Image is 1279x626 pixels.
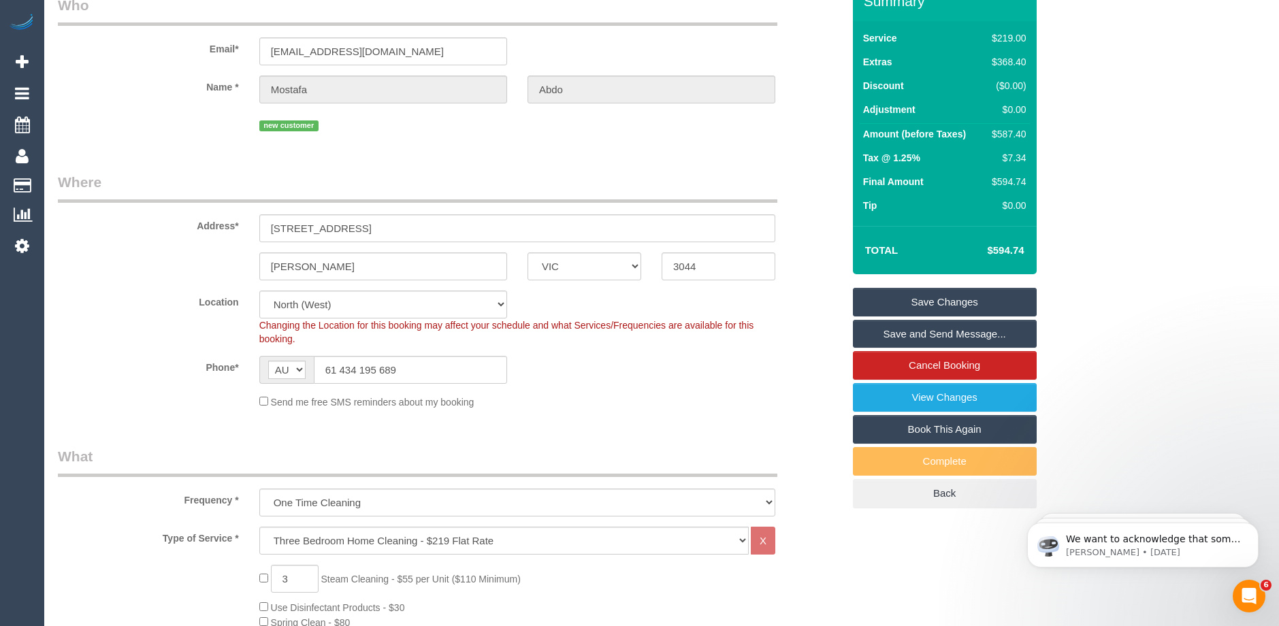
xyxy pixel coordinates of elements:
[986,151,1026,165] div: $7.34
[853,351,1037,380] a: Cancel Booking
[853,479,1037,508] a: Back
[58,446,777,477] legend: What
[853,415,1037,444] a: Book This Again
[259,252,507,280] input: Suburb*
[48,291,249,309] label: Location
[58,172,777,203] legend: Where
[662,252,775,280] input: Post Code*
[863,55,892,69] label: Extras
[259,120,319,131] span: new customer
[986,103,1026,116] div: $0.00
[48,76,249,94] label: Name *
[853,320,1037,348] a: Save and Send Message...
[986,79,1026,93] div: ($0.00)
[271,602,405,613] span: Use Disinfectant Products - $30
[986,175,1026,188] div: $594.74
[48,214,249,233] label: Address*
[48,356,249,374] label: Phone*
[863,79,904,93] label: Discount
[986,199,1026,212] div: $0.00
[528,76,775,103] input: Last Name*
[48,37,249,56] label: Email*
[865,244,898,256] strong: Total
[863,127,966,141] label: Amount (before Taxes)
[863,199,877,212] label: Tip
[863,151,920,165] label: Tax @ 1.25%
[1261,580,1272,591] span: 6
[853,288,1037,316] a: Save Changes
[48,527,249,545] label: Type of Service *
[8,14,35,33] img: Automaid Logo
[863,175,924,188] label: Final Amount
[1007,494,1279,589] iframe: Intercom notifications message
[863,31,897,45] label: Service
[321,574,520,584] span: Steam Cleaning - $55 per Unit ($110 Minimum)
[1233,580,1265,612] iframe: Intercom live chat
[59,52,235,65] p: Message from Ellie, sent 1w ago
[314,356,507,384] input: Phone*
[271,397,474,408] span: Send me free SMS reminders about my booking
[853,383,1037,412] a: View Changes
[946,245,1024,257] h4: $594.74
[259,37,507,65] input: Email*
[986,127,1026,141] div: $587.40
[986,55,1026,69] div: $368.40
[863,103,916,116] label: Adjustment
[986,31,1026,45] div: $219.00
[48,489,249,507] label: Frequency *
[59,39,234,226] span: We want to acknowledge that some users may be experiencing lag or slower performance in our softw...
[259,320,754,344] span: Changing the Location for this booking may affect your schedule and what Services/Frequencies are...
[259,76,507,103] input: First Name*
